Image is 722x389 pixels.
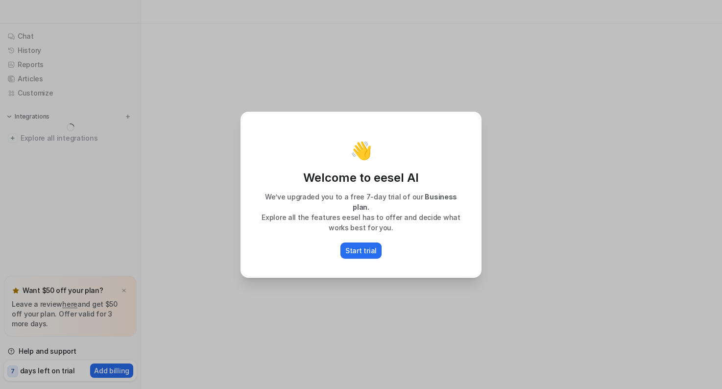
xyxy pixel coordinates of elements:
p: Start trial [345,245,377,256]
p: Explore all the features eesel has to offer and decide what works best for you. [252,212,470,233]
button: Start trial [340,243,382,259]
p: Welcome to eesel AI [252,170,470,186]
p: We’ve upgraded you to a free 7-day trial of our [252,192,470,212]
p: 👋 [350,141,372,160]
